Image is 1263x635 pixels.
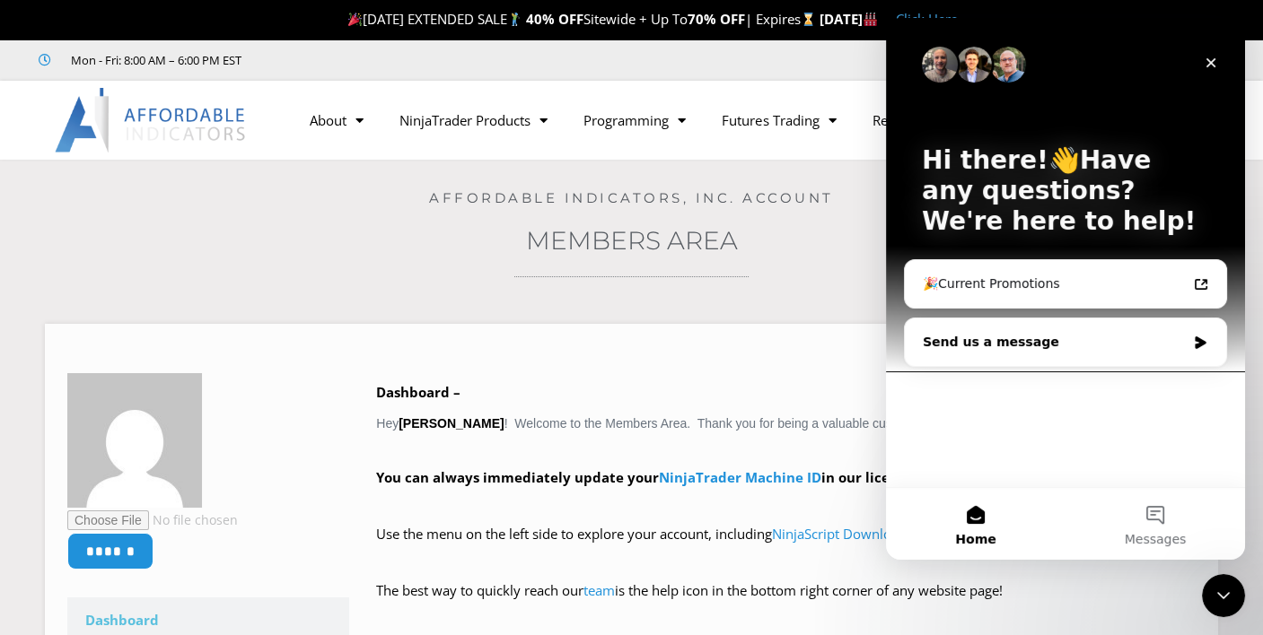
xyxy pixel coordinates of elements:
img: ⌛ [802,13,815,26]
a: Reviews [854,100,940,141]
a: About [292,100,382,141]
strong: [DATE] [820,10,878,28]
a: Programming [566,100,704,141]
img: 🎉 [348,13,362,26]
strong: 70% OFF [688,10,745,28]
a: NinjaTrader Machine ID [659,468,821,486]
img: 🏭 [864,13,877,26]
iframe: Intercom live chat [886,18,1245,560]
img: 31facb9f3160851bacf73266bb1b9581033727b032b527110b0a824fccd47d94 [67,373,202,508]
span: Mon - Fri: 8:00 AM – 6:00 PM EST [66,49,241,71]
img: LogoAI | Affordable Indicators – NinjaTrader [55,88,248,152]
strong: 40% OFF [526,10,583,28]
img: 🏌️‍♂️ [508,13,522,26]
b: Dashboard – [376,383,460,401]
a: Affordable Indicators, Inc. Account [429,189,834,206]
strong: [PERSON_NAME] [399,416,504,431]
span: [DATE] EXTENDED SALE Sitewide + Up To | Expires [344,10,820,28]
a: NinjaTrader Products [382,100,566,141]
nav: Menu [292,100,978,141]
a: team [583,581,615,599]
a: Futures Trading [704,100,854,141]
strong: You can always immediately update your in our licensing database. [376,468,995,486]
a: Members Area [526,225,738,256]
div: Hey ! Welcome to the Members Area. Thank you for being a valuable customer! [376,380,1196,629]
iframe: Customer reviews powered by Trustpilot [267,51,536,69]
a: Click Here [896,10,958,28]
p: The best way to quickly reach our is the help icon in the bottom right corner of any website page! [376,578,1196,629]
a: NinjaScript Downloads [772,525,913,543]
iframe: Intercom live chat [1202,574,1245,617]
p: Use the menu on the left side to explore your account, including and . [376,522,1196,572]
